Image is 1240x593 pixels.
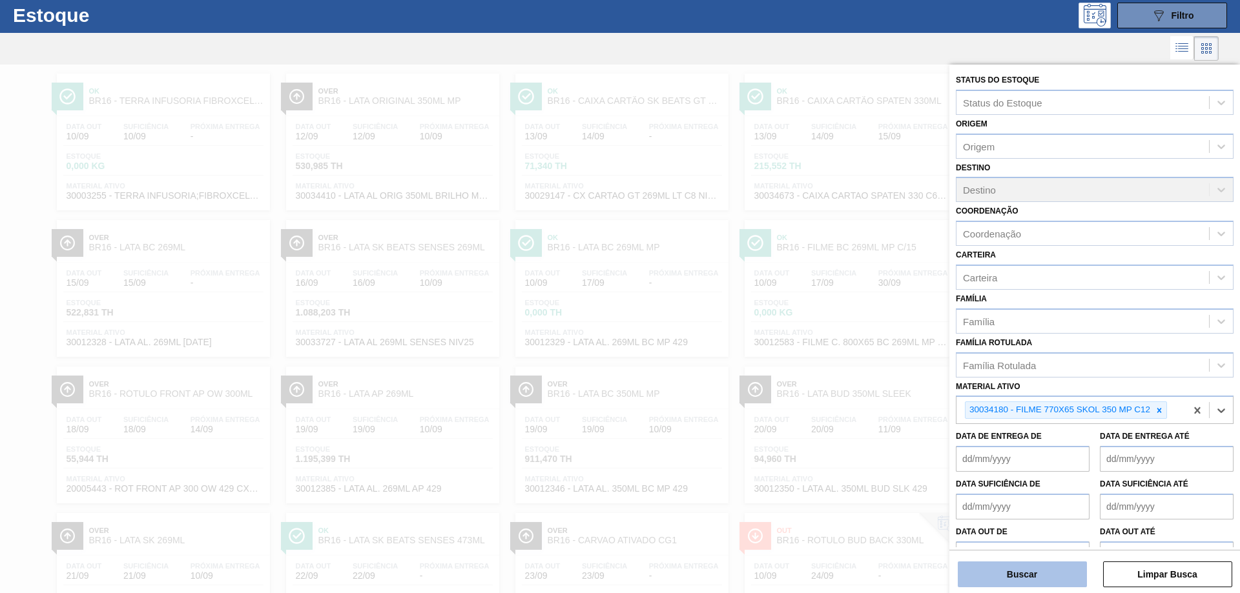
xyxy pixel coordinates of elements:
a: ÍconeOutBR16 - FILME BEATS GT 269ML C/8Data out10/09Suficiência15/09Próxima Entrega11/09Estoque16... [964,64,1193,210]
div: Visão em Lista [1170,36,1194,61]
label: Data suficiência até [1100,479,1188,488]
div: Carteira [963,272,997,283]
span: Filtro [1172,10,1194,21]
label: Coordenação [956,206,1018,216]
input: dd/mm/yyyy [1100,494,1234,519]
div: Status do Estoque [963,97,1042,108]
label: Família Rotulada [956,338,1032,347]
label: Data out até [1100,527,1155,536]
h1: Estoque [13,8,206,23]
input: dd/mm/yyyy [956,446,1090,472]
div: Família Rotulada [963,359,1036,370]
label: Data de Entrega de [956,432,1042,441]
label: Data out de [956,527,1008,536]
div: Visão em Cards [1194,36,1219,61]
a: ÍconeOkBR16 - CAIXA CARTÃO SK BEATS GT 269MLData out13/09Suficiência14/09Próxima Entrega-Estoque7... [506,64,735,210]
label: Status do Estoque [956,75,1039,85]
label: Destino [956,163,990,172]
div: 30034180 - FILME 770X65 SKOL 350 MP C12 [966,402,1152,418]
div: Pogramando: nenhum usuário selecionado [1079,3,1111,28]
label: Origem [956,119,987,128]
label: Data de Entrega até [1100,432,1190,441]
a: ÍconeOverBR16 - LATA ORIGINAL 350ML MPData out12/09Suficiência12/09Próxima Entrega10/09Estoque530... [276,64,506,210]
label: Material ativo [956,382,1020,391]
a: ÍconeOkBR16 - CAIXA CARTÃO SPATEN 330MLData out13/09Suficiência14/09Próxima Entrega15/09Estoque21... [735,64,964,210]
div: Coordenação [963,228,1021,239]
input: dd/mm/yyyy [956,494,1090,519]
input: dd/mm/yyyy [1100,541,1234,567]
label: Data suficiência de [956,479,1040,488]
div: Família [963,316,995,327]
a: ÍconeOkBR16 - TERRA INFUSORIA FIBROXCEL 10Data out10/09Suficiência10/09Próxima Entrega-Estoque0,0... [47,64,276,210]
div: Origem [963,141,995,152]
label: Carteira [956,250,996,259]
input: dd/mm/yyyy [956,541,1090,567]
button: Filtro [1117,3,1227,28]
input: dd/mm/yyyy [1100,446,1234,472]
label: Família [956,294,987,303]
